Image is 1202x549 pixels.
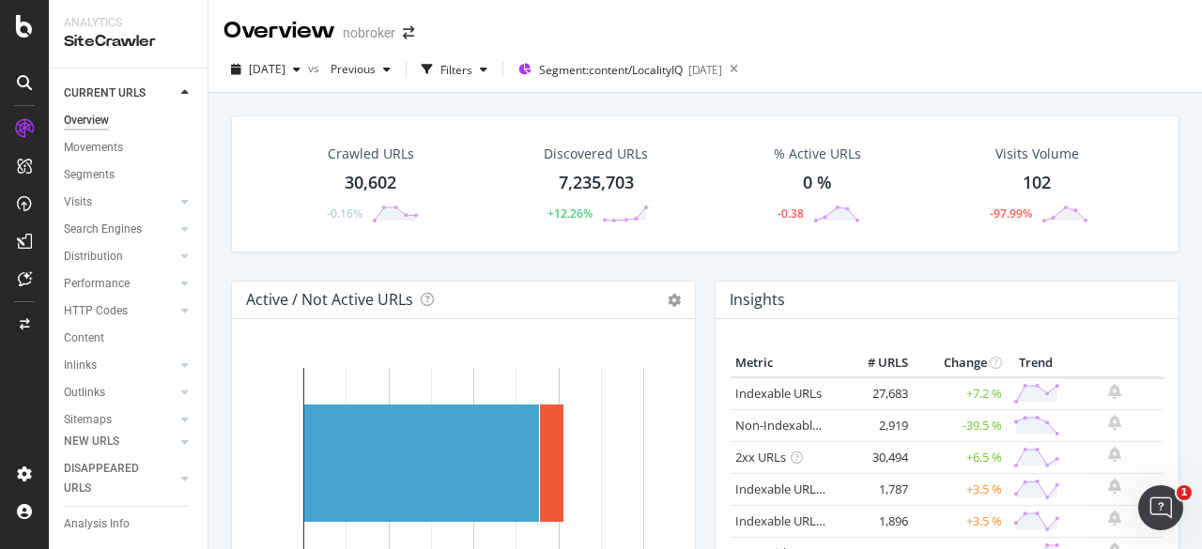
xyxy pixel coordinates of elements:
a: Performance [64,274,176,294]
div: NEW URLS [64,432,119,451]
a: Indexable URLs with Bad H1 [735,480,892,497]
div: Sitemaps [64,410,112,430]
div: bell-plus [1108,384,1121,399]
div: CURRENT URLS [64,84,146,103]
div: Movements [64,138,123,158]
td: 2,919 [838,409,913,441]
td: +3.5 % [913,505,1007,537]
div: nobroker [343,23,395,42]
a: Visits [64,192,176,212]
div: +12.26% [547,206,593,221]
a: CURRENT URLS [64,84,176,103]
td: 27,683 [838,377,913,410]
span: 2025 Sep. 1st [249,61,285,77]
div: 0 % [803,171,832,195]
div: -97.99% [990,206,1032,221]
h4: Insights [730,287,785,313]
th: Metric [731,349,838,377]
a: Inlinks [64,356,176,375]
div: Visits [64,192,92,212]
a: 2xx URLs [735,449,786,465]
span: 1 [1177,485,1192,500]
td: +3.5 % [913,473,1007,505]
div: bell-plus [1108,479,1121,494]
td: 1,787 [838,473,913,505]
td: 1,896 [838,505,913,537]
a: NEW URLS [64,432,176,451]
div: Filters [440,62,472,78]
div: arrow-right-arrow-left [403,26,414,39]
a: Movements [64,138,194,158]
div: 30,602 [345,171,396,195]
div: -0.38 [778,206,804,221]
div: Overview [64,111,109,130]
iframe: Intercom live chat [1138,485,1183,530]
div: HTTP Codes [64,301,128,321]
div: Performance [64,274,130,294]
a: Non-Indexable URLs [735,417,850,434]
a: HTTP Codes [64,301,176,321]
a: Analysis Info [64,514,194,534]
a: Segments [64,165,194,185]
td: -39.5 % [913,409,1007,441]
span: Segment: content/LocalityIQ [539,62,683,78]
div: [DATE] [688,62,722,78]
div: Outlinks [64,383,105,403]
div: Segments [64,165,115,185]
button: [DATE] [223,54,308,84]
div: bell-plus [1108,511,1121,526]
div: DISAPPEARED URLS [64,459,159,498]
span: vs [308,60,323,76]
div: -0.16% [327,206,362,221]
div: 7,235,703 [559,171,634,195]
th: # URLS [838,349,913,377]
div: bell-plus [1108,447,1121,462]
th: Change [913,349,1007,377]
a: Distribution [64,247,176,267]
a: Indexable URLs [735,385,822,402]
button: Segment:content/LocalityIQ[DATE] [511,54,722,84]
h4: Active / Not Active URLs [246,287,413,313]
div: 102 [1023,171,1051,195]
a: Content [64,328,194,348]
td: 30,494 [838,441,913,473]
th: Trend [1007,349,1065,377]
a: Overview [64,111,194,130]
a: Outlinks [64,383,176,403]
a: Search Engines [64,220,176,239]
div: Overview [223,15,335,47]
button: Filters [414,54,495,84]
div: Discovered URLs [544,145,648,163]
span: Previous [323,61,376,77]
div: Content [64,328,104,348]
td: +7.2 % [913,377,1007,410]
td: +6.5 % [913,441,1007,473]
div: Analysis Info [64,514,130,534]
i: Options [668,294,681,307]
a: DISAPPEARED URLS [64,459,176,498]
div: Distribution [64,247,123,267]
a: Indexable URLs with Bad Description [735,512,940,529]
div: Search Engines [64,220,142,239]
button: Previous [323,54,398,84]
div: Inlinks [64,356,97,375]
div: % Active URLs [774,145,861,163]
div: SiteCrawler [64,31,193,53]
div: bell-plus [1108,415,1121,430]
div: Analytics [64,15,193,31]
div: Crawled URLs [328,145,414,163]
a: Sitemaps [64,410,176,430]
div: Visits Volume [995,145,1079,163]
